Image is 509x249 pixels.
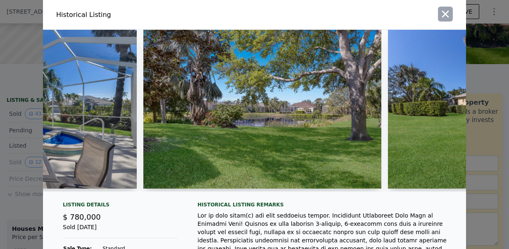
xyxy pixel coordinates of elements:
[63,201,178,211] div: Listing Details
[63,223,178,238] div: Sold [DATE]
[56,10,251,20] div: Historical Listing
[63,213,101,221] span: $ 780,000
[143,30,381,189] img: Property Img
[197,201,453,208] div: Historical Listing remarks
